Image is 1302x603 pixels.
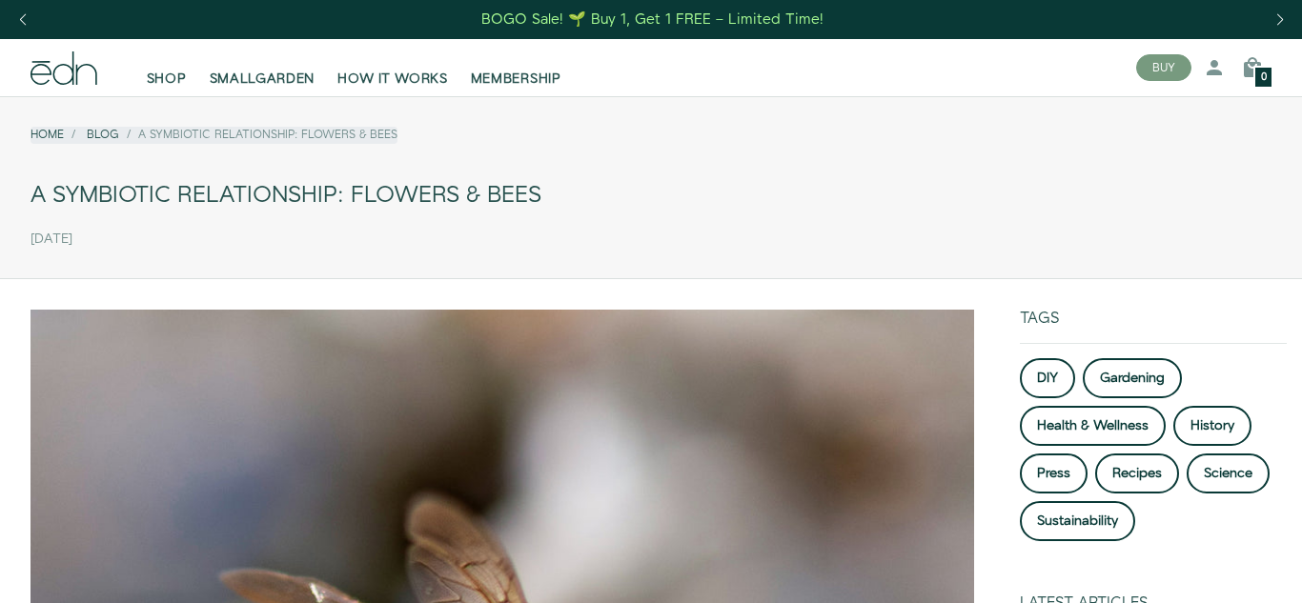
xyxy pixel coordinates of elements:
[31,127,397,143] nav: breadcrumbs
[1020,358,1075,398] a: DIY
[1173,406,1251,446] a: History
[119,127,397,143] li: A Symbiotic Relationship: Flowers & Bees
[1020,310,1287,343] div: Tags
[459,47,573,89] a: MEMBERSHIP
[337,70,447,89] span: HOW IT WORKS
[1187,453,1270,493] a: Science
[1020,406,1166,446] a: Health & Wellness
[31,231,72,248] time: [DATE]
[198,47,327,89] a: SMALLGARDEN
[1136,54,1191,81] button: BUY
[147,70,187,89] span: SHOP
[31,174,1271,217] div: A Symbiotic Relationship: Flowers & Bees
[135,47,198,89] a: SHOP
[1261,72,1267,83] span: 0
[210,70,315,89] span: SMALLGARDEN
[326,47,458,89] a: HOW IT WORKS
[1020,453,1088,493] a: Press
[481,10,824,30] div: BOGO Sale! 🌱 Buy 1, Get 1 FREE – Limited Time!
[471,70,561,89] span: MEMBERSHIP
[1095,453,1179,493] a: Recipes
[31,127,64,143] a: Home
[480,5,826,34] a: BOGO Sale! 🌱 Buy 1, Get 1 FREE – Limited Time!
[1083,358,1182,398] a: Gardening
[87,127,119,143] a: Blog
[1020,501,1135,541] a: Sustainability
